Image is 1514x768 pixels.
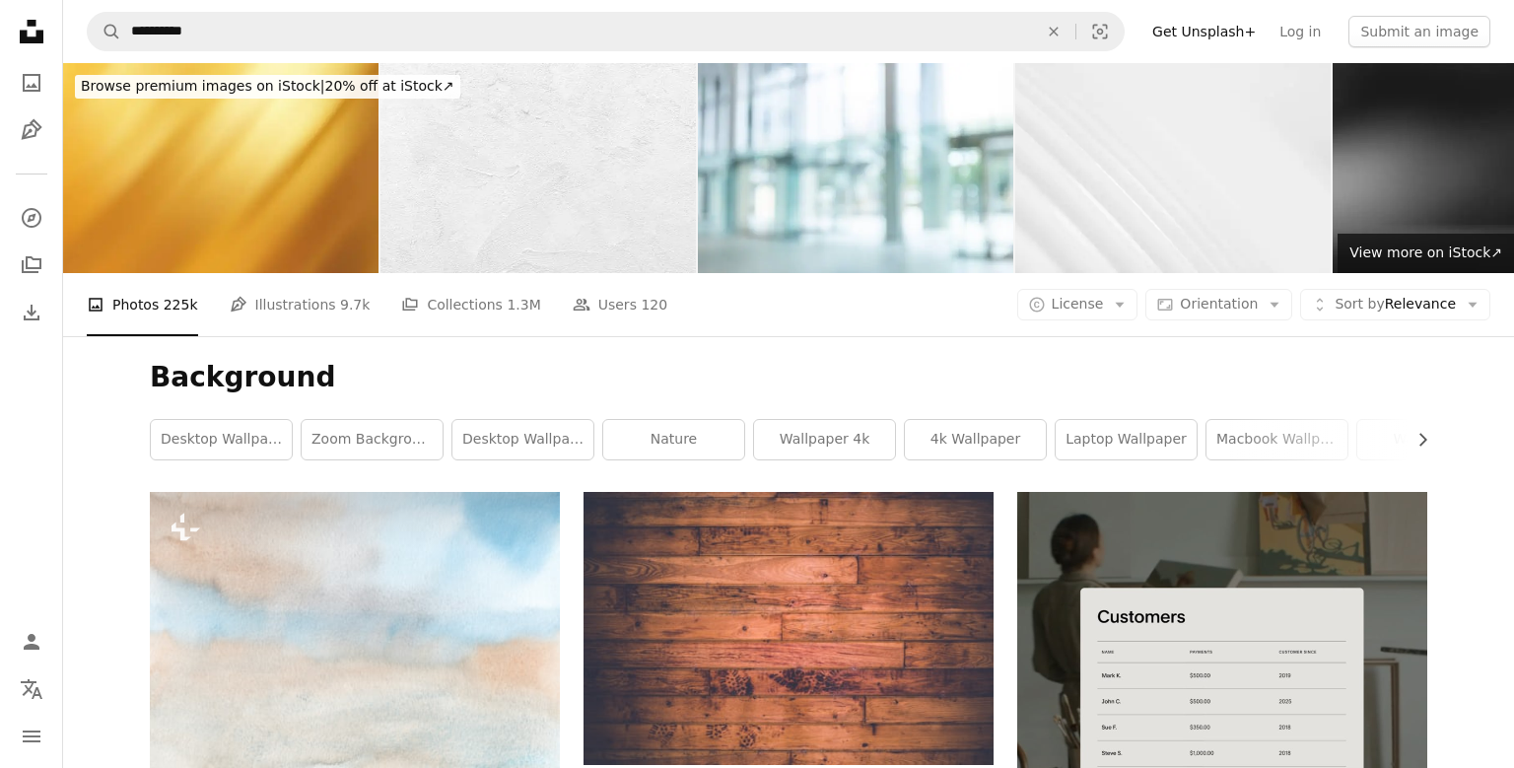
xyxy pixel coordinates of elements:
button: Language [12,669,51,709]
a: desktop wallpapers [151,420,292,459]
button: Menu [12,717,51,756]
img: Gold Blurred Background [63,63,378,273]
a: Download History [12,293,51,332]
a: Illustrations 9.7k [230,273,371,336]
a: Log in / Sign up [12,622,51,662]
h1: Background [150,360,1427,395]
span: Sort by [1335,296,1384,312]
a: Users 120 [573,273,667,336]
a: Collections [12,245,51,285]
button: Orientation [1145,289,1292,320]
div: 20% off at iStock ↗ [75,75,460,99]
span: View more on iStock ↗ [1349,244,1502,260]
a: Log in [1268,16,1333,47]
a: 4k wallpaper [905,420,1046,459]
button: Clear [1032,13,1075,50]
a: wallpaper [1357,420,1498,459]
button: Visual search [1076,13,1124,50]
a: macbook wallpaper [1206,420,1347,459]
a: Explore [12,198,51,238]
img: White wall texture background, paper texture background [380,63,696,273]
a: a watercolor painting of a sky with clouds [150,625,560,643]
a: Collections 1.3M [401,273,540,336]
button: scroll list to the right [1405,420,1427,459]
a: laptop wallpaper [1056,420,1197,459]
button: Search Unsplash [88,13,121,50]
span: Browse premium images on iStock | [81,78,324,94]
button: Sort byRelevance [1300,289,1490,320]
button: License [1017,289,1138,320]
a: Illustrations [12,110,51,150]
img: white waves shape background [1015,63,1331,273]
a: Photos [12,63,51,103]
a: desktop wallpaper [452,420,593,459]
a: View more on iStock↗ [1338,234,1514,273]
a: brown wooden board [584,619,994,637]
a: Get Unsplash+ [1140,16,1268,47]
a: Browse premium images on iStock|20% off at iStock↗ [63,63,472,110]
form: Find visuals sitewide [87,12,1125,51]
span: Relevance [1335,295,1456,314]
button: Submit an image [1348,16,1490,47]
img: Glass-fronted lobby with blurred background. [698,63,1013,273]
span: Orientation [1180,296,1258,312]
span: License [1052,296,1104,312]
a: nature [603,420,744,459]
a: zoom background [302,420,443,459]
span: 1.3M [507,294,540,315]
span: 120 [641,294,667,315]
span: 9.7k [340,294,370,315]
img: brown wooden board [584,492,994,765]
a: wallpaper 4k [754,420,895,459]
